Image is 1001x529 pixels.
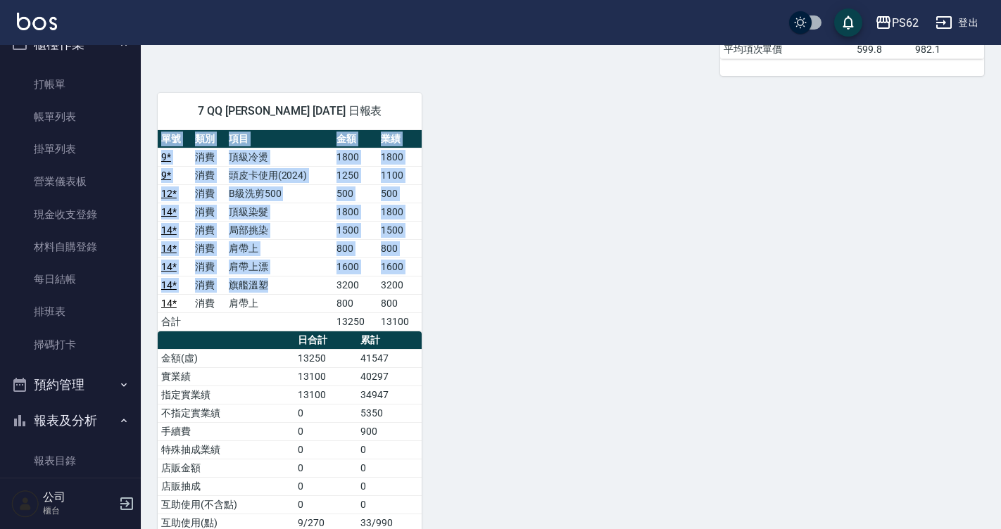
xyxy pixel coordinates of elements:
td: 旗艦溫塑 [225,276,334,294]
td: 1800 [333,203,377,221]
td: 0 [294,404,357,422]
button: save [834,8,862,37]
td: 13250 [294,349,357,367]
td: 互助使用(不含點) [158,495,294,514]
td: 3200 [333,276,377,294]
a: 帳單列表 [6,101,135,133]
a: 打帳單 [6,68,135,101]
th: 累計 [357,331,422,350]
td: 消費 [191,148,225,166]
td: 平均項次單價 [720,40,853,58]
td: 1250 [333,166,377,184]
td: 5350 [357,404,422,422]
td: 肩帶上漂 [225,257,334,276]
a: 報表目錄 [6,445,135,477]
td: 1500 [377,221,422,239]
table: a dense table [158,130,422,331]
a: 每日結帳 [6,263,135,295]
button: 預約管理 [6,367,135,403]
td: 1600 [377,257,422,276]
a: 營業儀表板 [6,165,135,198]
td: 1800 [377,203,422,221]
td: 13250 [333,312,377,331]
th: 金額 [333,130,377,148]
td: 消費 [191,203,225,221]
td: 0 [294,459,357,477]
th: 類別 [191,130,225,148]
td: 頭皮卡使用(2024) [225,166,334,184]
td: 消費 [191,166,225,184]
td: 消費 [191,257,225,276]
td: 特殊抽成業績 [158,440,294,459]
td: 982.1 [912,40,984,58]
td: 實業績 [158,367,294,385]
td: 0 [357,459,422,477]
a: 材料自購登錄 [6,231,135,263]
td: 0 [357,440,422,459]
td: 消費 [191,221,225,239]
span: 7 QQ [PERSON_NAME] [DATE] 日報表 [175,104,405,118]
button: 登出 [930,10,984,36]
button: 報表及分析 [6,402,135,439]
td: 消費 [191,184,225,203]
td: 500 [377,184,422,203]
td: 800 [377,239,422,257]
a: 掃碼打卡 [6,329,135,361]
td: 1500 [333,221,377,239]
td: B級洗剪500 [225,184,334,203]
td: 500 [333,184,377,203]
td: 599.8 [853,40,912,58]
p: 櫃台 [43,504,115,517]
td: 13100 [294,367,357,385]
td: 1100 [377,166,422,184]
td: 0 [294,440,357,459]
td: 合計 [158,312,191,331]
td: 消費 [191,276,225,294]
td: 不指定實業績 [158,404,294,422]
a: 排班表 [6,295,135,328]
td: 40297 [357,367,422,385]
a: 現金收支登錄 [6,198,135,231]
h5: 公司 [43,490,115,504]
td: 手續費 [158,422,294,440]
a: 掛單列表 [6,133,135,165]
img: Person [11,490,39,518]
td: 0 [294,495,357,514]
td: 頂級染髮 [225,203,334,221]
td: 13100 [377,312,422,331]
td: 0 [357,477,422,495]
td: 消費 [191,239,225,257]
td: 指定實業績 [158,385,294,404]
td: 局部挑染 [225,221,334,239]
td: 800 [333,239,377,257]
td: 800 [377,294,422,312]
th: 業績 [377,130,422,148]
button: PS62 [869,8,924,37]
th: 項目 [225,130,334,148]
td: 3200 [377,276,422,294]
td: 41547 [357,349,422,367]
td: 肩帶上 [225,239,334,257]
img: Logo [17,13,57,30]
td: 消費 [191,294,225,312]
a: 店家日報表 [6,477,135,509]
th: 單號 [158,130,191,148]
td: 800 [333,294,377,312]
div: PS62 [892,14,919,32]
td: 店販抽成 [158,477,294,495]
th: 日合計 [294,331,357,350]
td: 店販金額 [158,459,294,477]
td: 1800 [333,148,377,166]
td: 金額(虛) [158,349,294,367]
td: 34947 [357,385,422,404]
td: 肩帶上 [225,294,334,312]
td: 0 [294,422,357,440]
td: 900 [357,422,422,440]
td: 頂級冷燙 [225,148,334,166]
td: 1600 [333,257,377,276]
td: 0 [357,495,422,514]
td: 13100 [294,385,357,404]
td: 0 [294,477,357,495]
td: 1800 [377,148,422,166]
